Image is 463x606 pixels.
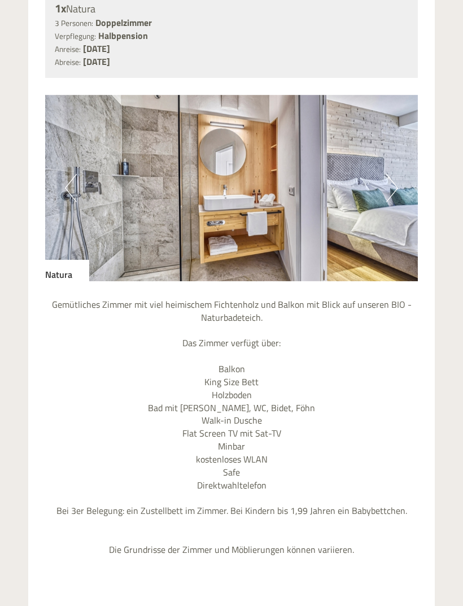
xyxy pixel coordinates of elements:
button: Senden [300,293,373,317]
small: Abreise: [55,56,81,68]
div: Natura [55,1,408,17]
div: Natura [45,260,89,281]
b: [DATE] [83,55,110,68]
small: 17:05 [17,55,174,63]
button: Next [386,174,398,202]
p: Gemütliches Zimmer mit viel heimischem Fichtenholz und Balkon mit Blick auf unseren BIO - Naturba... [45,298,418,556]
b: Doppelzimmer [95,16,152,29]
small: 3 Personen: [55,18,93,29]
b: [DATE] [83,42,110,55]
img: image [45,95,418,281]
div: Guten Tag, wie können wir Ihnen helfen? [8,30,180,65]
div: [DATE] [167,8,206,28]
small: Verpflegung: [55,30,96,42]
div: [GEOGRAPHIC_DATA] [17,33,174,42]
button: Previous [65,174,77,202]
small: Anreise: [55,43,81,55]
b: Halbpension [98,29,148,42]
